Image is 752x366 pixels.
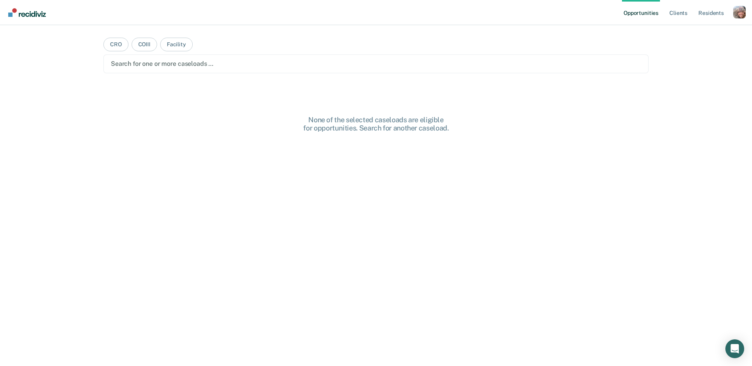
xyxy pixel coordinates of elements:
button: Profile dropdown button [733,6,746,18]
div: None of the selected caseloads are eligible for opportunities. Search for another caseload. [251,116,501,132]
button: COIII [132,38,157,51]
img: Recidiviz [8,8,46,17]
div: Open Intercom Messenger [725,339,744,358]
button: Facility [160,38,193,51]
button: CRO [103,38,128,51]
